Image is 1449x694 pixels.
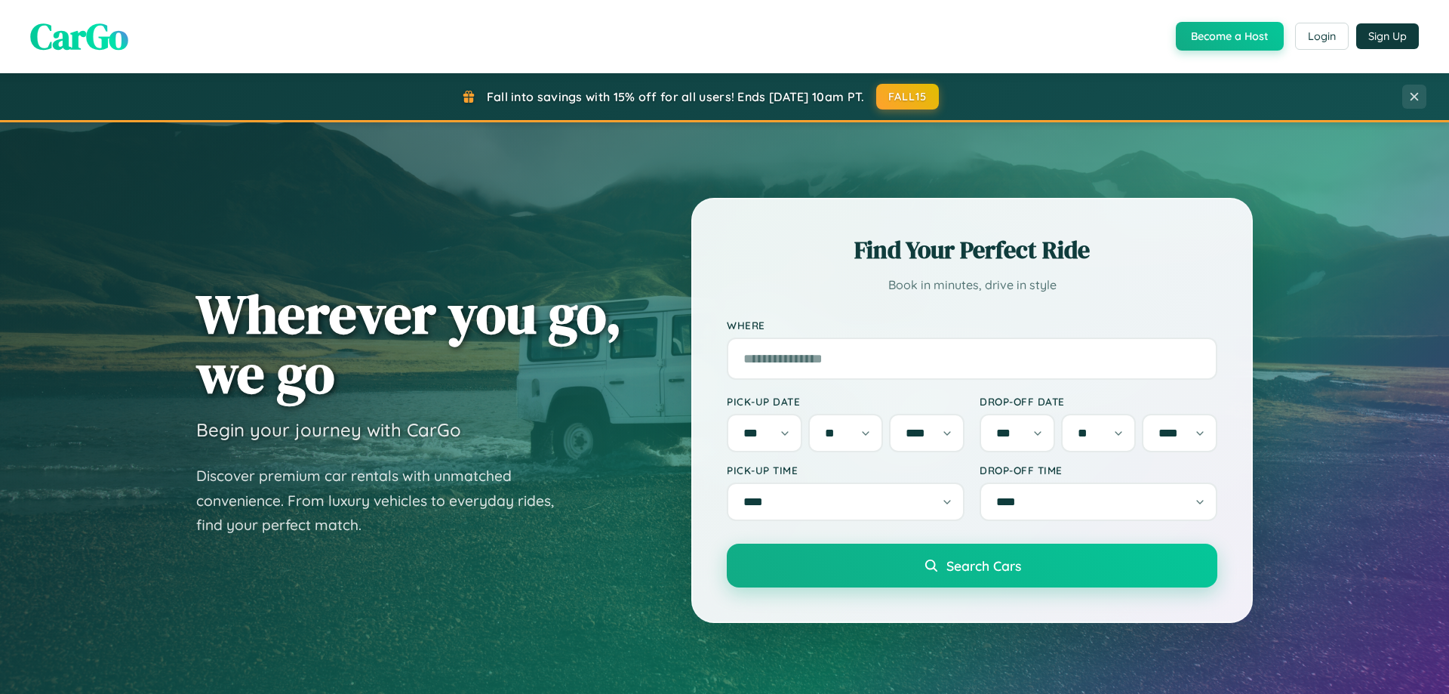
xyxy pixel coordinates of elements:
span: CarGo [30,11,128,61]
label: Pick-up Date [727,395,964,408]
p: Book in minutes, drive in style [727,274,1217,296]
button: Sign Up [1356,23,1419,49]
button: Become a Host [1176,22,1284,51]
h2: Find Your Perfect Ride [727,233,1217,267]
span: Search Cars [946,557,1021,574]
label: Drop-off Time [980,464,1217,477]
span: Fall into savings with 15% off for all users! Ends [DATE] 10am PT. [487,89,865,104]
button: Search Cars [727,544,1217,588]
button: Login [1295,23,1349,50]
label: Drop-off Date [980,395,1217,408]
h1: Wherever you go, we go [196,284,622,403]
button: FALL15 [876,84,940,109]
label: Pick-up Time [727,464,964,477]
p: Discover premium car rentals with unmatched convenience. From luxury vehicles to everyday rides, ... [196,464,574,538]
label: Where [727,319,1217,332]
h3: Begin your journey with CarGo [196,418,461,441]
